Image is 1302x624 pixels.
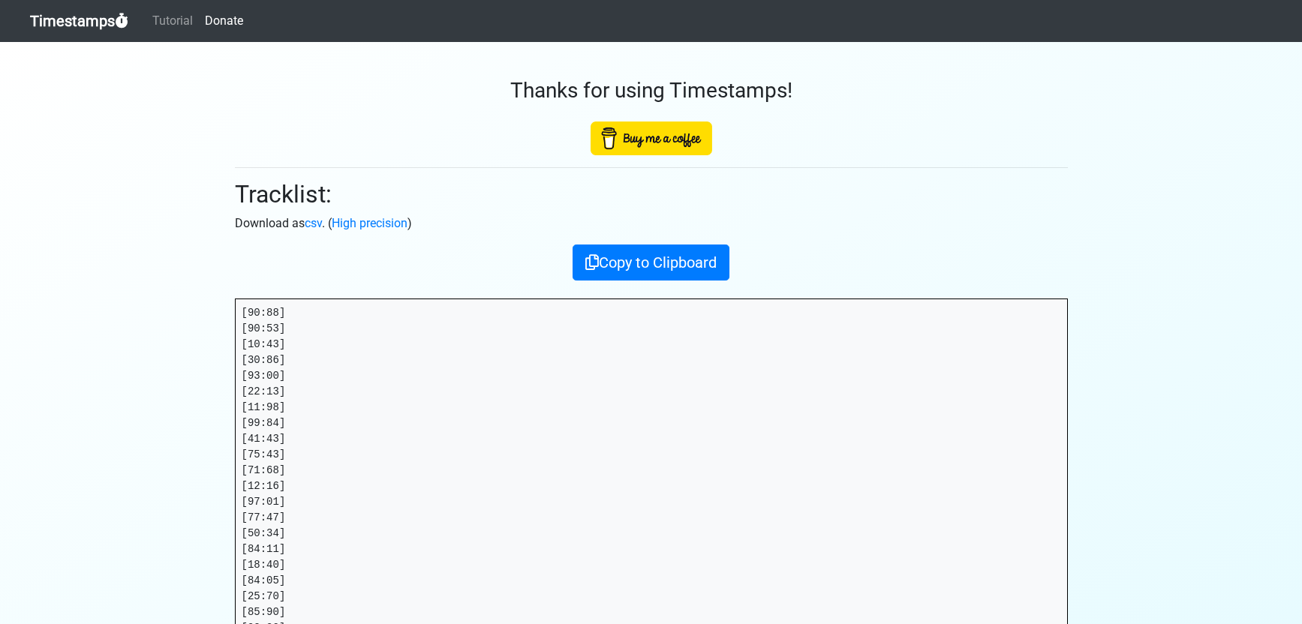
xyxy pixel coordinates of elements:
[573,244,729,280] button: Copy to Clipboard
[199,6,249,36] a: Donate
[146,6,199,36] a: Tutorial
[235,214,1068,232] p: Download as . ( )
[591,121,712,155] img: Buy Me A Coffee
[30,6,128,36] a: Timestamps
[305,216,322,230] a: csv
[332,216,407,230] a: High precision
[235,180,1068,208] h2: Tracklist:
[235,78,1068,103] h3: Thanks for using Timestamps!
